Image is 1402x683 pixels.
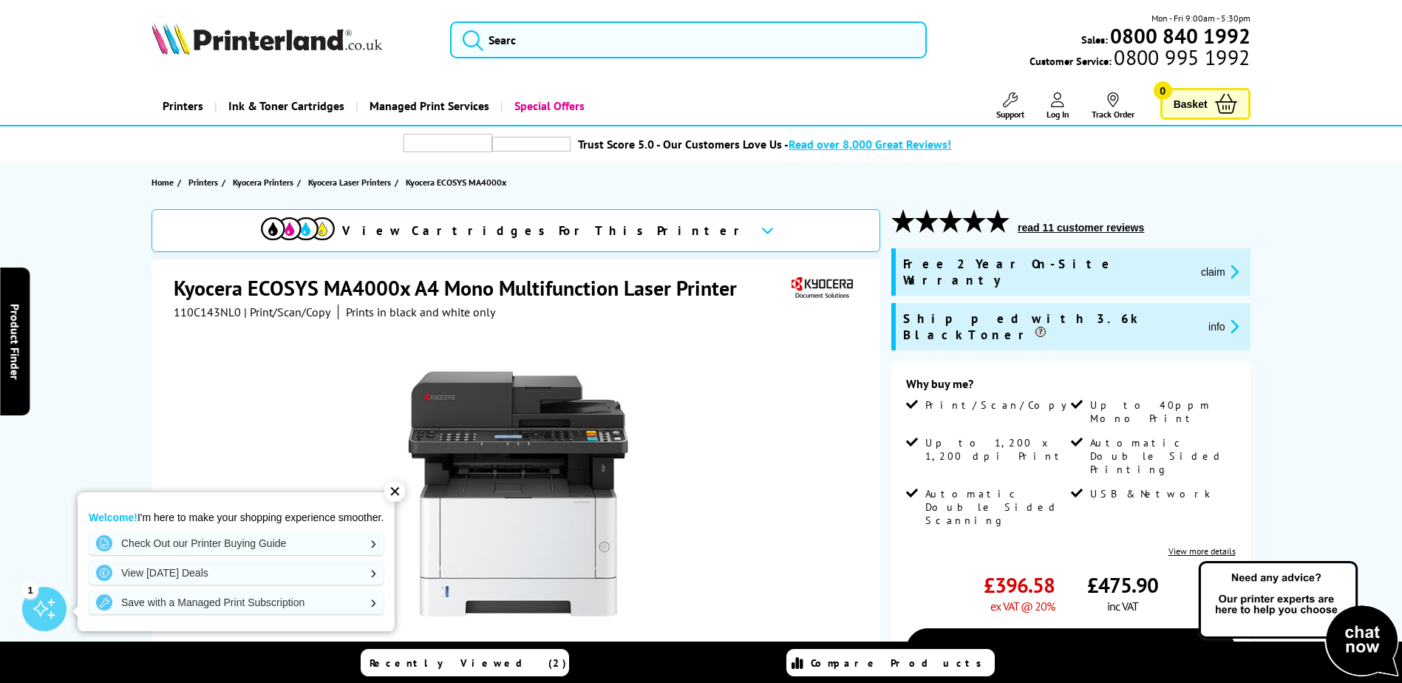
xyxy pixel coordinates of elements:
[152,22,382,55] img: Printerland Logo
[906,376,1236,398] div: Why buy me?
[152,174,174,190] span: Home
[406,174,506,190] span: Kyocera ECOSYS MA4000x
[188,174,222,190] a: Printers
[346,305,495,319] i: Prints in black and white only
[361,649,569,676] a: Recently Viewed (2)
[233,174,297,190] a: Kyocera Printers
[1154,81,1172,100] span: 0
[450,21,927,58] input: Searc
[1090,398,1232,425] span: Up to 40ppm Mono Print
[984,571,1055,599] span: £396.58
[996,92,1024,120] a: Support
[7,304,22,380] span: Product Finder
[233,174,293,190] span: Kyocera Printers
[1108,29,1250,43] a: 0800 840 1992
[89,511,384,524] p: I'm here to make your shopping experience smoother.
[1087,571,1158,599] span: £475.90
[500,87,596,125] a: Special Offers
[244,305,330,319] span: | Print/Scan/Copy
[925,487,1067,527] span: Automatic Double Sided Scanning
[214,87,355,125] a: Ink & Toner Cartridges
[1195,559,1402,680] img: Open Live Chat window
[89,591,384,614] a: Save with a Managed Print Subscription
[342,222,749,239] span: View Cartridges For This Printer
[355,87,500,125] a: Managed Print Services
[1081,33,1108,47] span: Sales:
[1174,94,1208,114] span: Basket
[1092,92,1134,120] a: Track Order
[996,109,1024,120] span: Support
[1151,11,1250,25] span: Mon - Fri 9:00am - 5:30pm
[228,87,344,125] span: Ink & Toner Cartridges
[1107,599,1138,614] span: inc VAT
[406,174,510,190] a: Kyocera ECOSYS MA4000x
[1168,546,1236,557] a: View more details
[1197,263,1243,280] button: promo-description
[1030,50,1250,68] span: Customer Service:
[492,137,571,152] img: trustpilot rating
[89,561,384,585] a: View [DATE] Deals
[308,174,395,190] a: Kyocera Laser Printers
[22,582,38,598] div: 1
[925,398,1078,412] span: Print/Scan/Copy
[789,137,951,152] span: Read over 8,000 Great Reviews!
[152,174,177,190] a: Home
[578,137,951,152] a: Trust Score 5.0 - Our Customers Love Us -Read over 8,000 Great Reviews!
[1047,92,1069,120] a: Log In
[925,436,1067,463] span: Up to 1,200 x 1,200 dpi Print
[1160,88,1250,120] a: Basket 0
[370,656,567,670] span: Recently Viewed (2)
[811,656,990,670] span: Compare Products
[786,649,995,676] a: Compare Products
[89,531,384,555] a: Check Out our Printer Buying Guide
[1204,318,1243,335] button: promo-description
[89,512,137,523] strong: Welcome!
[788,274,856,302] img: Kyocera
[906,628,1236,671] a: Add to Basket
[174,274,752,302] h1: Kyocera ECOSYS MA4000x A4 Mono Multifunction Laser Printer
[903,310,1197,343] span: Shipped with 3.6k Black Toner
[1090,487,1211,500] span: USB & Network
[152,87,214,125] a: Printers
[261,217,335,240] img: cmyk-icon.svg
[1110,22,1250,50] b: 0800 840 1992
[152,22,432,58] a: Printerland Logo
[1047,109,1069,120] span: Log In
[1112,50,1250,64] span: 0800 995 1992
[990,599,1055,614] span: ex VAT @ 20%
[1090,436,1232,476] span: Automatic Double Sided Printing
[903,256,1189,288] span: Free 2 Year On-Site Warranty
[174,305,241,319] span: 110C143NL0
[188,174,218,190] span: Printers
[308,174,391,190] span: Kyocera Laser Printers
[1013,221,1149,234] button: read 11 customer reviews
[373,349,663,639] img: Kyocera ECOSYS MA4000x
[384,481,405,502] div: ✕
[404,134,492,152] img: trustpilot rating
